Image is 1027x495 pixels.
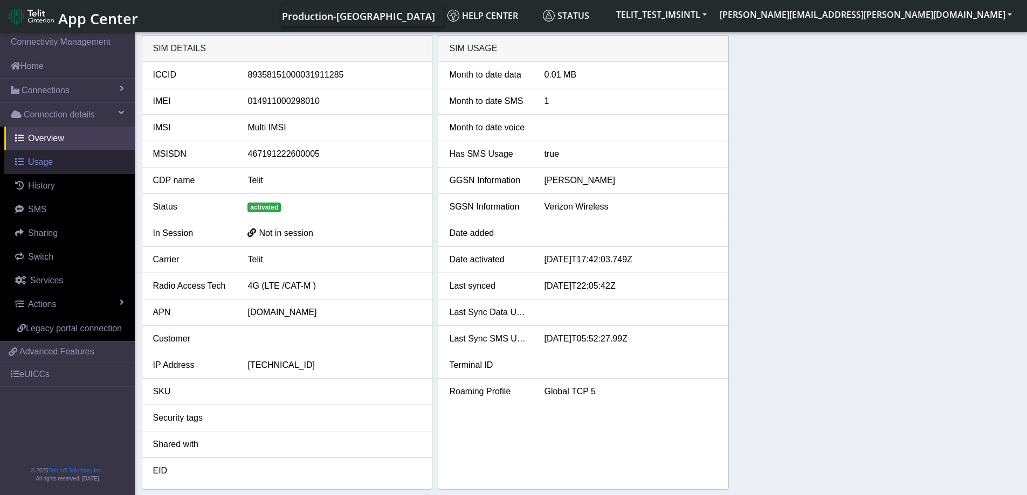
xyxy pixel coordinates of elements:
div: In Session [145,227,240,240]
button: [PERSON_NAME][EMAIL_ADDRESS][PERSON_NAME][DOMAIN_NAME] [713,5,1018,24]
div: [PERSON_NAME] [536,174,726,187]
div: SKU [145,385,240,398]
div: 89358151000031911285 [239,68,429,81]
div: [DATE]T22:05:42Z [536,280,726,292]
div: 014911000298010 [239,95,429,108]
a: Switch [4,245,135,269]
span: Overview [28,134,64,143]
div: APN [145,306,240,319]
a: History [4,174,135,198]
img: knowledge.svg [447,10,459,22]
div: Multi IMSI [239,121,429,134]
span: Connection details [24,108,95,121]
div: GGSN Information [441,174,536,187]
span: Connections [22,84,70,97]
div: Month to date SMS [441,95,536,108]
span: App Center [58,9,138,29]
div: Month to date data [441,68,536,81]
div: Last Sync SMS Usage [441,332,536,345]
div: Month to date voice [441,121,536,134]
div: Terminal ID [441,359,536,372]
span: Services [30,276,63,285]
a: Status [539,5,610,26]
div: 467191222600005 [239,148,429,161]
div: [DATE]T17:42:03.749Z [536,253,726,266]
span: Sharing [28,228,58,238]
div: 1 [536,95,726,108]
div: Global TCP 5 [536,385,726,398]
span: activated [247,203,281,212]
div: EID [145,464,240,477]
div: true [536,148,726,161]
a: Sharing [4,221,135,245]
span: SMS [28,205,47,214]
div: Telit [239,174,429,187]
div: SIM Usage [438,36,728,62]
span: Legacy portal connection [26,324,122,333]
span: Switch [28,252,53,261]
div: Security tags [145,412,240,424]
a: Your current platform instance [281,5,435,26]
div: Shared with [145,438,240,451]
div: SIM details [142,36,432,62]
div: [TECHNICAL_ID] [239,359,429,372]
div: Carrier [145,253,240,266]
div: CDP name [145,174,240,187]
a: Help center [443,5,539,26]
div: IP Address [145,359,240,372]
div: Last Sync Data Usage [441,306,536,319]
span: Not in session [259,228,313,238]
span: Usage [28,157,53,166]
div: Status [145,200,240,213]
div: IMEI [145,95,240,108]
span: Advanced Features [19,345,94,358]
a: App Center [9,4,136,27]
a: Services [4,269,135,292]
div: Customer [145,332,240,345]
div: SGSN Information [441,200,536,213]
div: Roaming Profile [441,385,536,398]
img: status.svg [543,10,555,22]
div: 0.01 MB [536,68,726,81]
div: Date activated [441,253,536,266]
div: Date added [441,227,536,240]
a: Overview [4,127,135,150]
span: Help center [447,10,518,22]
div: Radio Access Tech [145,280,240,292]
span: Production-[GEOGRAPHIC_DATA] [282,10,435,23]
div: Last synced [441,280,536,292]
div: Has SMS Usage [441,148,536,161]
span: History [28,181,55,190]
a: SMS [4,198,135,221]
div: 4G (LTE /CAT-M ) [239,280,429,292]
a: Telit IoT Solutions, Inc. [49,468,102,473]
img: logo-telit-cinterion-gw-new.png [9,8,54,25]
div: ICCID [145,68,240,81]
div: Verizon Wireless [536,200,726,213]
div: [DATE]T05:52:27.99Z [536,332,726,345]
span: Status [543,10,589,22]
div: Telit [239,253,429,266]
span: Actions [28,299,56,309]
button: TELIT_TEST_IMSINTL [610,5,713,24]
a: Usage [4,150,135,174]
div: IMSI [145,121,240,134]
div: [DOMAIN_NAME] [239,306,429,319]
a: Actions [4,292,135,316]
div: MSISDN [145,148,240,161]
